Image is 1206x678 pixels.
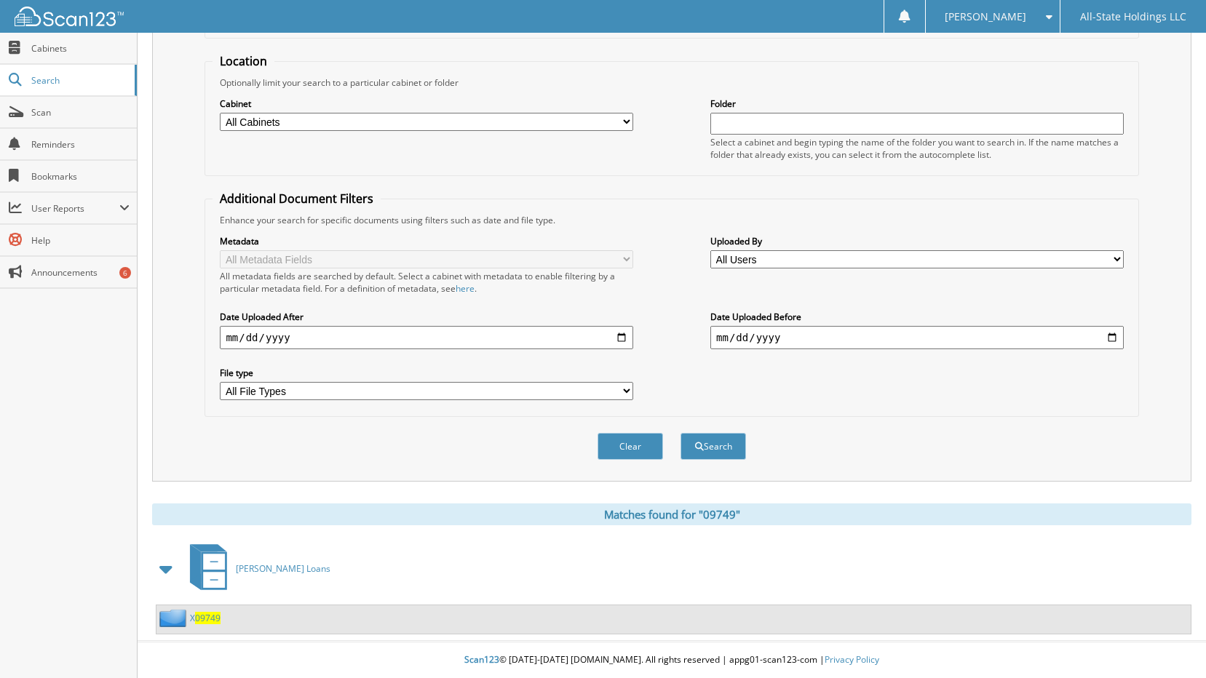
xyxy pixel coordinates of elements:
button: Search [681,433,746,460]
label: Date Uploaded Before [710,311,1124,323]
input: start [220,326,633,349]
div: All metadata fields are searched by default. Select a cabinet with metadata to enable filtering b... [220,270,633,295]
span: Bookmarks [31,170,130,183]
div: Optionally limit your search to a particular cabinet or folder [213,76,1130,89]
span: Scan123 [464,653,499,666]
span: 09749 [195,612,221,624]
a: X09749 [190,612,221,624]
legend: Location [213,53,274,69]
span: Cabinets [31,42,130,55]
span: Search [31,74,127,87]
span: All-State Holdings LLC [1080,12,1186,21]
span: Help [31,234,130,247]
a: [PERSON_NAME] Loans [181,540,330,597]
div: Matches found for "09749" [152,503,1191,525]
span: [PERSON_NAME] Loans [236,562,330,575]
label: File type [220,367,633,379]
span: Announcements [31,266,130,279]
label: Date Uploaded After [220,311,633,323]
div: © [DATE]-[DATE] [DOMAIN_NAME]. All rights reserved | appg01-scan123-com | [138,642,1206,678]
img: scan123-logo-white.svg [15,7,124,26]
button: Clear [598,433,663,460]
a: here [456,282,475,295]
label: Metadata [220,235,633,247]
span: Reminders [31,138,130,151]
div: Enhance your search for specific documents using filters such as date and file type. [213,214,1130,226]
iframe: Chat Widget [1133,608,1206,678]
span: User Reports [31,202,119,215]
span: [PERSON_NAME] [945,12,1026,21]
input: end [710,326,1124,349]
div: Select a cabinet and begin typing the name of the folder you want to search in. If the name match... [710,136,1124,161]
span: Scan [31,106,130,119]
label: Cabinet [220,97,633,110]
img: folder2.png [159,609,190,627]
legend: Additional Document Filters [213,191,381,207]
label: Uploaded By [710,235,1124,247]
div: 6 [119,267,131,279]
label: Folder [710,97,1124,110]
a: Privacy Policy [825,653,879,666]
